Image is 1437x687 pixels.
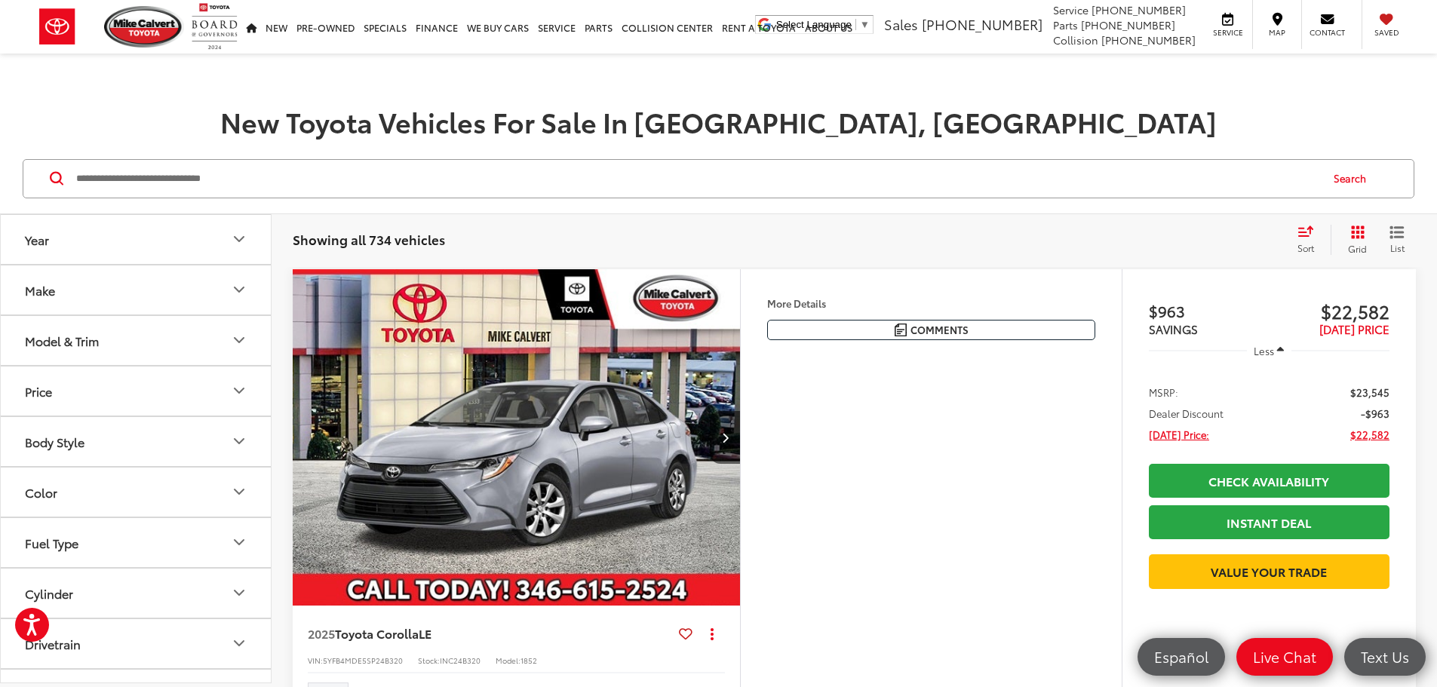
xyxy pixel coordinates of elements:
[230,584,248,602] div: Cylinder
[1,265,272,314] button: MakeMake
[1,518,272,567] button: Fuel TypeFuel Type
[1101,32,1196,48] span: [PHONE_NUMBER]
[496,655,520,666] span: Model:
[230,382,248,400] div: Price
[1350,385,1389,400] span: $23,545
[1353,647,1417,666] span: Text Us
[25,586,73,600] div: Cylinder
[1319,320,1389,337] span: [DATE] PRICE
[1,569,272,618] button: CylinderCylinder
[1370,27,1403,38] span: Saved
[1,417,272,466] button: Body StyleBody Style
[335,624,419,642] span: Toyota Corolla
[1211,27,1245,38] span: Service
[25,535,78,550] div: Fuel Type
[1149,299,1270,322] span: $963
[25,232,49,247] div: Year
[1389,241,1405,254] span: List
[104,6,184,48] img: Mike Calvert Toyota
[1149,505,1389,539] a: Instant Deal
[25,434,84,449] div: Body Style
[1149,406,1224,421] span: Dealer Discount
[710,411,740,464] button: Next image
[230,230,248,248] div: Year
[1269,299,1389,322] span: $22,582
[1,367,272,416] button: PricePrice
[292,269,742,606] img: 2025 Toyota Corolla LE
[418,655,440,666] span: Stock:
[230,483,248,501] div: Color
[1245,647,1324,666] span: Live Chat
[75,161,1319,197] input: Search by Make, Model, or Keyword
[25,485,57,499] div: Color
[230,432,248,450] div: Body Style
[520,655,537,666] span: 1852
[1254,344,1274,357] span: Less
[1149,385,1178,400] span: MSRP:
[25,636,81,651] div: Drivetrain
[1378,225,1416,255] button: List View
[25,283,55,297] div: Make
[1361,406,1389,421] span: -$963
[440,655,481,666] span: INC24B320
[767,320,1095,340] button: Comments
[1053,32,1098,48] span: Collision
[1290,225,1331,255] button: Select sort value
[25,384,52,398] div: Price
[1348,242,1367,255] span: Grid
[292,269,742,606] a: 2025 Toyota Corolla LE2025 Toyota Corolla LE2025 Toyota Corolla LE2025 Toyota Corolla LE
[1260,27,1294,38] span: Map
[308,655,323,666] span: VIN:
[1149,427,1209,442] span: [DATE] Price:
[308,624,335,642] span: 2025
[25,333,99,348] div: Model & Trim
[1,468,272,517] button: ColorColor
[293,230,445,248] span: Showing all 734 vehicles
[1350,427,1389,442] span: $22,582
[1319,160,1388,198] button: Search
[230,281,248,299] div: Make
[922,14,1042,34] span: [PHONE_NUMBER]
[767,298,1095,308] h4: More Details
[1236,638,1333,676] a: Live Chat
[1,215,272,264] button: YearYear
[711,627,714,639] span: dropdown dots
[910,323,969,337] span: Comments
[1,619,272,668] button: DrivetrainDrivetrain
[323,655,403,666] span: 5YFB4MDE5SP24B320
[308,625,673,642] a: 2025Toyota CorollaLE
[1147,647,1216,666] span: Español
[860,19,870,30] span: ▼
[1053,2,1088,17] span: Service
[419,624,431,642] span: LE
[1331,225,1378,255] button: Grid View
[230,331,248,349] div: Model & Trim
[1149,554,1389,588] a: Value Your Trade
[230,533,248,551] div: Fuel Type
[1344,638,1426,676] a: Text Us
[292,269,742,606] div: 2025 Toyota Corolla LE 0
[1081,17,1175,32] span: [PHONE_NUMBER]
[1053,17,1078,32] span: Parts
[699,621,725,647] button: Actions
[895,324,907,336] img: Comments
[1310,27,1345,38] span: Contact
[884,14,918,34] span: Sales
[1297,241,1314,254] span: Sort
[230,634,248,652] div: Drivetrain
[1,316,272,365] button: Model & TrimModel & Trim
[1149,320,1198,337] span: SAVINGS
[1092,2,1186,17] span: [PHONE_NUMBER]
[1149,464,1389,498] a: Check Availability
[1247,337,1292,364] button: Less
[1138,638,1225,676] a: Español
